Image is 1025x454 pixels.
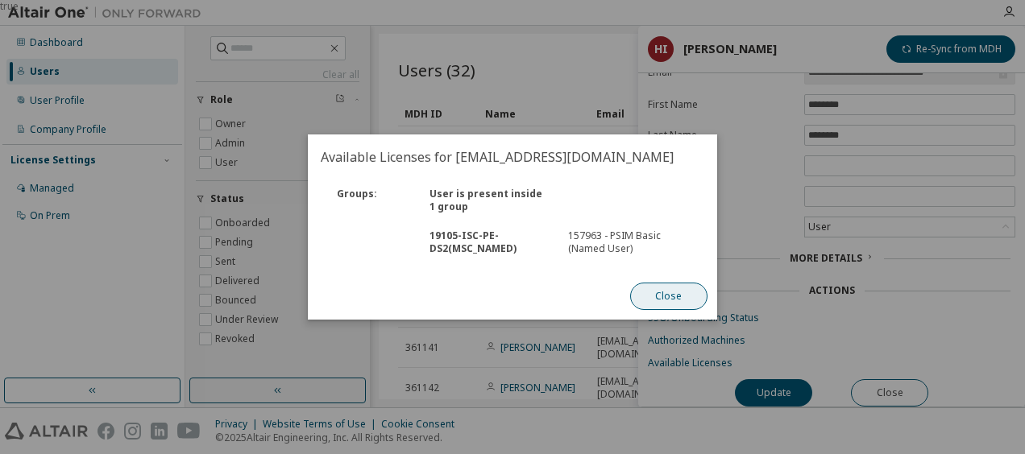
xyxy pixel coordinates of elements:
[420,229,558,255] div: 19105 - ISC-PE-DS2(MSC_NAMED)
[308,134,717,180] h2: Available Licenses for [EMAIL_ADDRESS][DOMAIN_NAME]
[420,188,558,213] div: User is present inside 1 group
[568,229,687,255] div: 157963 - PSIM Basic (Named User)
[327,188,420,213] div: Groups :
[630,283,708,310] button: Close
